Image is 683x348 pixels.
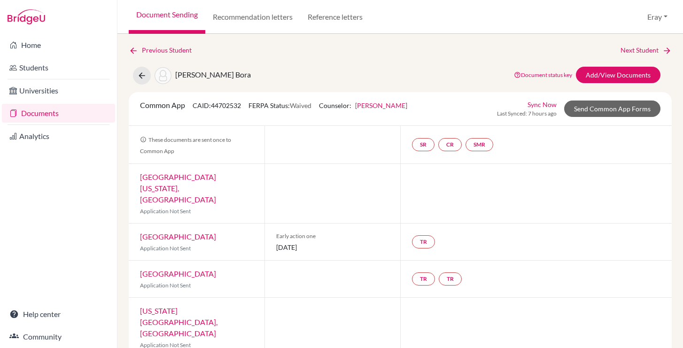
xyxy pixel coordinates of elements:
span: Application Not Sent [140,208,191,215]
span: [DATE] [276,242,389,252]
a: [GEOGRAPHIC_DATA][US_STATE], [GEOGRAPHIC_DATA] [140,172,216,204]
a: Add/View Documents [576,67,660,83]
button: Eray [643,8,672,26]
a: TR [439,272,462,286]
span: [PERSON_NAME] Bora [175,70,251,79]
a: Help center [2,305,115,324]
a: Documents [2,104,115,123]
span: CAID: 44702532 [193,101,241,109]
a: Sync Now [528,100,557,109]
a: TR [412,272,435,286]
span: Waived [290,101,311,109]
span: Application Not Sent [140,282,191,289]
a: Send Common App Forms [564,101,660,117]
span: FERPA Status: [248,101,311,109]
span: Counselor: [319,101,407,109]
span: Application Not Sent [140,245,191,252]
a: Next Student [621,45,672,55]
a: [GEOGRAPHIC_DATA] [140,232,216,241]
a: SR [412,138,435,151]
a: Students [2,58,115,77]
img: Bridge-U [8,9,45,24]
a: [US_STATE][GEOGRAPHIC_DATA], [GEOGRAPHIC_DATA] [140,306,217,338]
a: TR [412,235,435,248]
a: Community [2,327,115,346]
a: Previous Student [129,45,199,55]
span: Early action one [276,232,389,240]
a: [GEOGRAPHIC_DATA] [140,269,216,278]
a: Analytics [2,127,115,146]
a: Home [2,36,115,54]
a: CR [438,138,462,151]
a: Document status key [514,71,572,78]
a: Universities [2,81,115,100]
a: SMR [466,138,493,151]
span: These documents are sent once to Common App [140,136,231,155]
a: [PERSON_NAME] [355,101,407,109]
span: Last Synced: 7 hours ago [497,109,557,118]
span: Common App [140,101,185,109]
